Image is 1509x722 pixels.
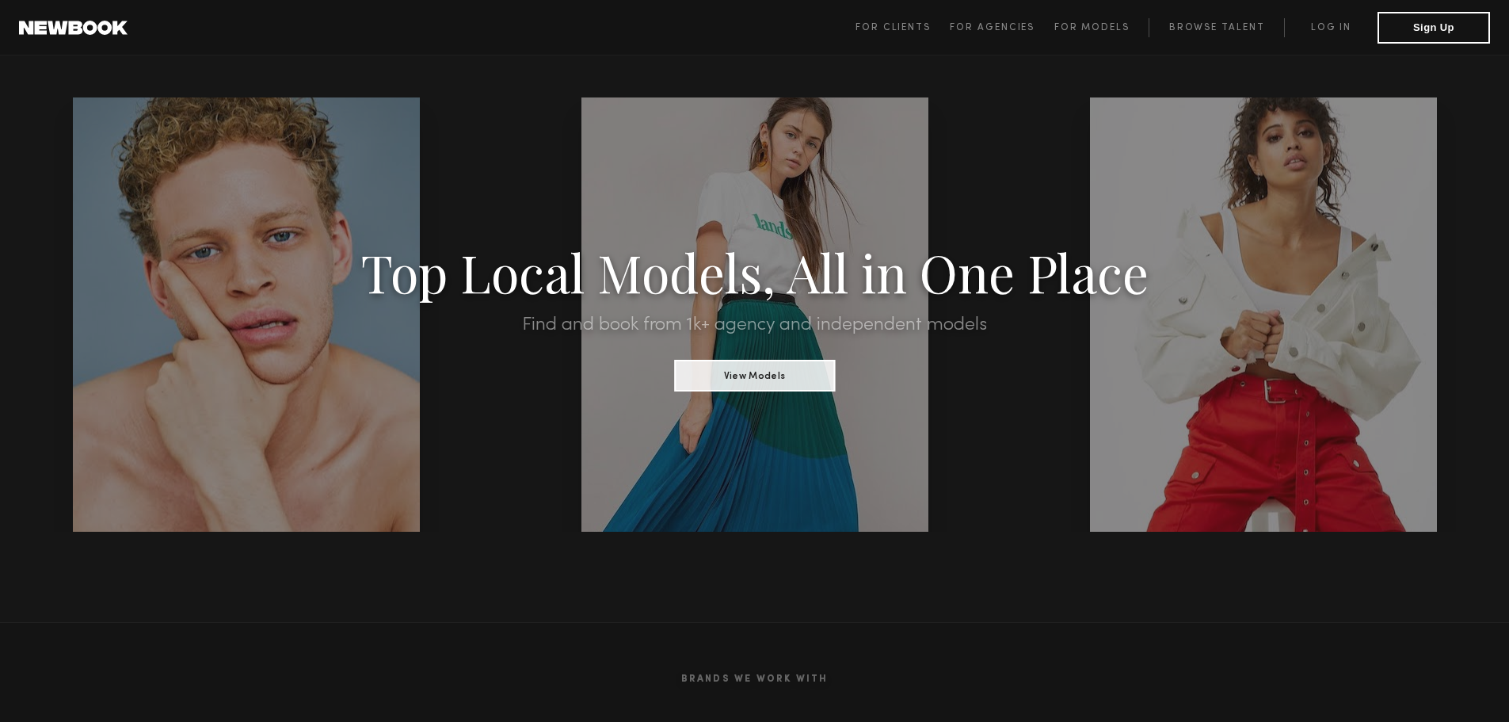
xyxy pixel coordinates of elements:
[280,655,1230,704] h2: Brands We Work With
[1149,18,1284,37] a: Browse Talent
[950,18,1054,37] a: For Agencies
[950,23,1035,32] span: For Agencies
[113,315,1396,334] h2: Find and book from 1k+ agency and independent models
[674,365,835,383] a: View Models
[1378,12,1490,44] button: Sign Up
[1284,18,1378,37] a: Log in
[674,360,835,392] button: View Models
[1054,23,1130,32] span: For Models
[1054,18,1149,37] a: For Models
[855,23,931,32] span: For Clients
[113,247,1396,296] h1: Top Local Models, All in One Place
[855,18,950,37] a: For Clients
